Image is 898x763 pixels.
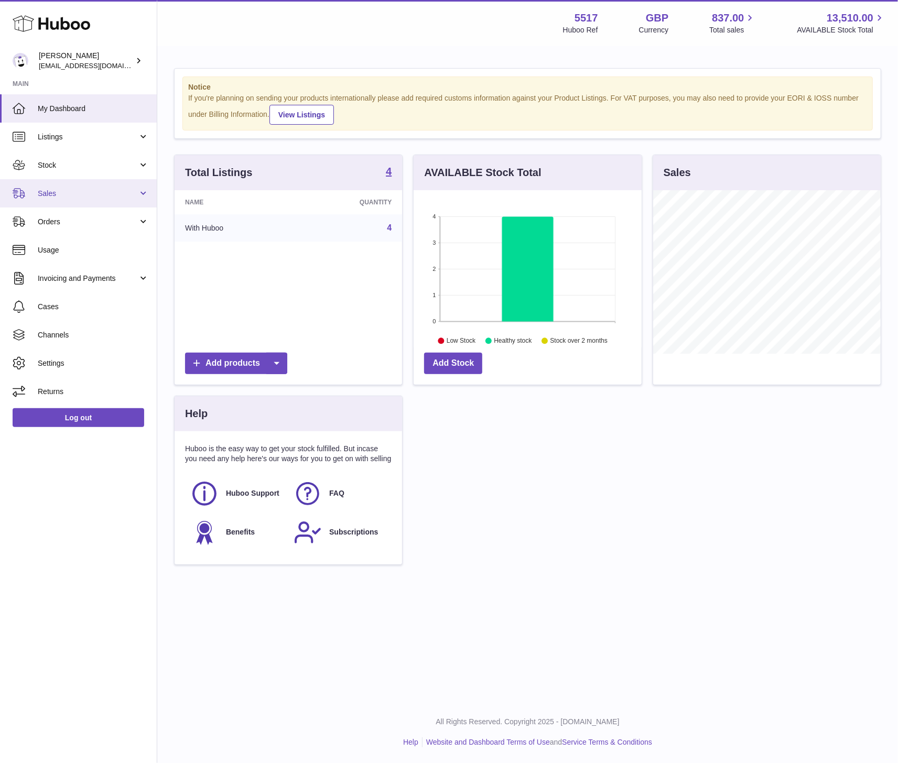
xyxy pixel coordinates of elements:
span: 13,510.00 [827,11,873,25]
span: Sales [38,189,138,199]
a: Help [403,738,418,746]
text: 3 [433,239,436,246]
text: 0 [433,318,436,324]
span: Listings [38,132,138,142]
div: [PERSON_NAME] [39,51,133,71]
h3: Total Listings [185,166,253,180]
a: Website and Dashboard Terms of Use [426,738,550,746]
text: 1 [433,292,436,298]
a: View Listings [269,105,334,125]
a: Benefits [190,518,283,547]
text: 2 [433,266,436,272]
strong: 5517 [575,11,598,25]
span: FAQ [329,488,344,498]
a: 13,510.00 AVAILABLE Stock Total [797,11,885,35]
img: alessiavanzwolle@hotmail.com [13,53,28,69]
h3: Help [185,407,208,421]
span: AVAILABLE Stock Total [797,25,885,35]
a: Add products [185,353,287,374]
p: All Rights Reserved. Copyright 2025 - [DOMAIN_NAME] [166,717,890,727]
span: Huboo Support [226,488,279,498]
text: Low Stock [447,337,476,344]
span: My Dashboard [38,104,149,114]
span: Orders [38,217,138,227]
strong: GBP [646,11,668,25]
li: and [423,737,652,747]
a: Service Terms & Conditions [562,738,652,746]
span: Returns [38,387,149,397]
a: FAQ [294,479,386,508]
a: 4 [386,166,392,179]
span: Stock [38,160,138,170]
strong: 4 [386,166,392,177]
span: Usage [38,245,149,255]
a: 4 [387,223,392,232]
span: 837.00 [712,11,744,25]
text: 4 [433,213,436,220]
strong: Notice [188,82,867,92]
div: Currency [639,25,669,35]
a: Add Stock [424,353,482,374]
th: Name [175,190,295,214]
div: If you're planning on sending your products internationally please add required customs informati... [188,93,867,125]
td: With Huboo [175,214,295,242]
span: Cases [38,302,149,312]
a: Log out [13,408,144,427]
div: Huboo Ref [563,25,598,35]
a: Subscriptions [294,518,386,547]
h3: Sales [664,166,691,180]
text: Stock over 2 months [550,337,608,344]
text: Healthy stock [494,337,533,344]
a: 837.00 Total sales [709,11,756,35]
span: Benefits [226,527,255,537]
a: Huboo Support [190,479,283,508]
th: Quantity [295,190,402,214]
span: Subscriptions [329,527,378,537]
span: Total sales [709,25,756,35]
h3: AVAILABLE Stock Total [424,166,541,180]
span: Settings [38,358,149,368]
span: Invoicing and Payments [38,274,138,284]
span: [EMAIL_ADDRESS][DOMAIN_NAME] [39,61,154,70]
p: Huboo is the easy way to get your stock fulfilled. But incase you need any help here's our ways f... [185,444,392,464]
span: Channels [38,330,149,340]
